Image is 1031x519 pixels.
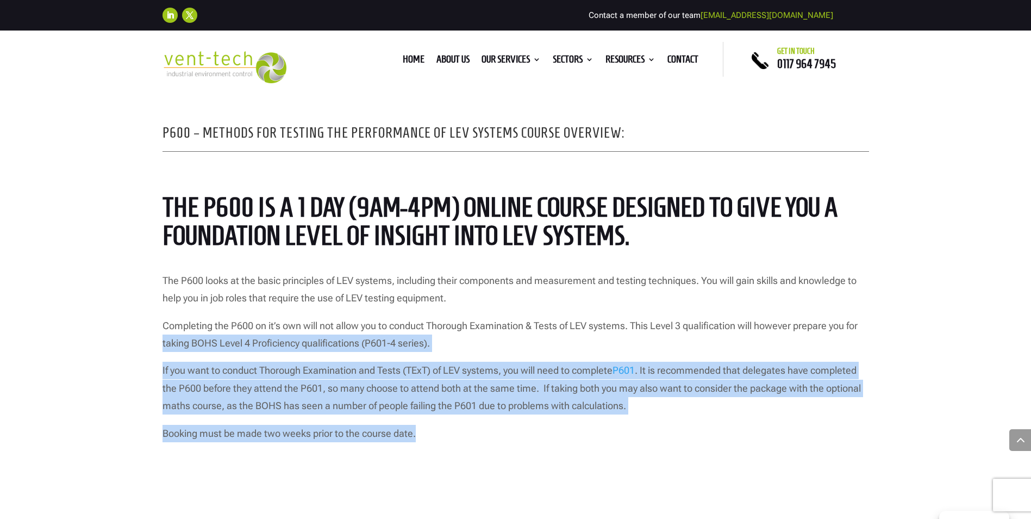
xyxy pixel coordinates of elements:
[182,8,197,23] a: Follow on X
[613,364,635,376] a: P601
[777,57,836,70] a: 0117 964 7945
[163,317,869,362] p: Completing the P600 on it’s own will not allow you to conduct Thorough Examination & Tests of LEV...
[163,8,178,23] a: Follow on LinkedIn
[163,362,869,424] p: If you want to conduct Thorough Examination and Tests (TExT) of LEV systems, you will need to com...
[163,425,869,442] p: Booking must be made two weeks prior to the course date.
[777,47,815,55] span: Get in touch
[701,10,833,20] a: [EMAIL_ADDRESS][DOMAIN_NAME]
[553,55,593,67] a: Sectors
[163,126,869,145] h2: P600 – Methods for Testing the Performance of LEV Systems Course Overview:
[163,272,869,317] p: The P600 looks at the basic principles of LEV systems, including their components and measurement...
[605,55,655,67] a: Resources
[667,55,698,67] a: Contact
[403,55,424,67] a: Home
[163,192,838,251] span: The P600 is a 1 day (9am-4pm) ONLINE course designed to give you a foundation level of insight in...
[163,51,287,83] img: 2023-09-27T08_35_16.549ZVENT-TECH---Clear-background
[436,55,470,67] a: About us
[482,55,541,67] a: Our Services
[589,10,833,20] span: Contact a member of our team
